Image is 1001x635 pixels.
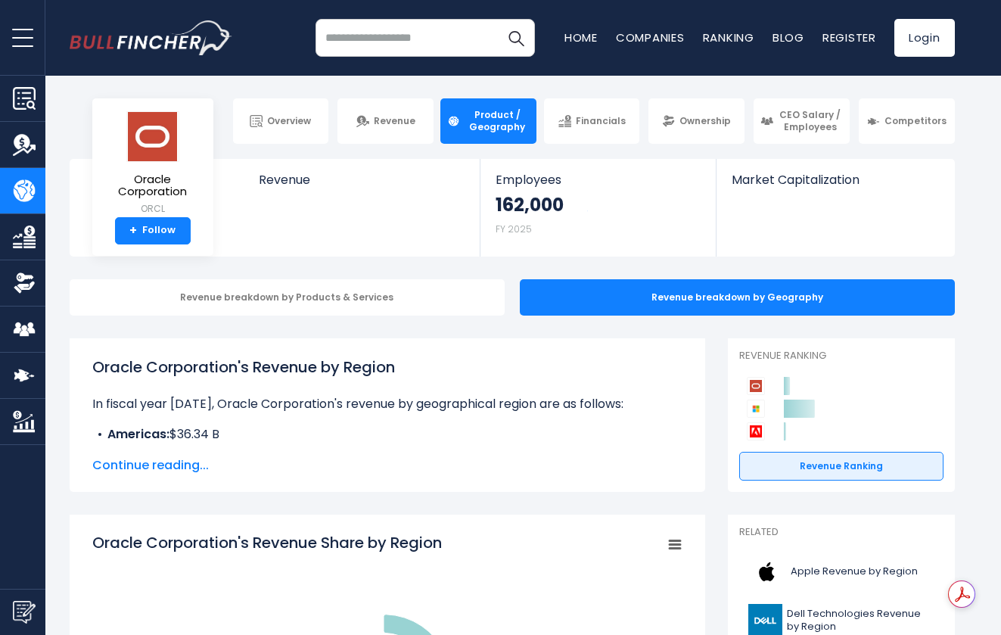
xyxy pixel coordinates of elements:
[496,223,532,235] small: FY 2025
[894,19,955,57] a: Login
[259,173,465,187] span: Revenue
[115,217,191,244] a: +Follow
[703,30,754,45] a: Ranking
[440,98,536,144] a: Product / Geography
[717,159,953,213] a: Market Capitalization
[107,425,169,443] b: Americas:
[480,159,716,257] a: Employees 162,000 FY 2025
[747,377,765,395] img: Oracle Corporation competitors logo
[233,98,329,144] a: Overview
[822,30,876,45] a: Register
[70,279,505,316] div: Revenue breakdown by Products & Services
[70,20,232,55] a: Go to homepage
[732,173,937,187] span: Market Capitalization
[739,526,943,539] p: Related
[374,115,415,127] span: Revenue
[648,98,745,144] a: Ownership
[748,555,786,589] img: AAPL logo
[496,173,701,187] span: Employees
[465,109,530,132] span: Product / Geography
[616,30,685,45] a: Companies
[520,279,955,316] div: Revenue breakdown by Geography
[92,425,682,444] li: $36.34 B
[104,173,201,198] span: Oracle Corporation
[884,115,947,127] span: Competitors
[104,202,201,216] small: ORCL
[576,115,626,127] span: Financials
[739,551,943,593] a: Apple Revenue by Region
[92,444,682,462] li: $7.04 B
[92,532,442,553] tspan: Oracle Corporation's Revenue Share by Region
[787,608,934,633] span: Dell Technologies Revenue by Region
[70,20,232,55] img: bullfincher logo
[747,422,765,440] img: Adobe competitors logo
[497,19,535,57] button: Search
[791,565,918,578] span: Apple Revenue by Region
[13,272,36,294] img: Ownership
[564,30,598,45] a: Home
[244,159,480,213] a: Revenue
[859,98,955,144] a: Competitors
[747,400,765,418] img: Microsoft Corporation competitors logo
[679,115,731,127] span: Ownership
[778,109,843,132] span: CEO Salary / Employees
[496,193,564,216] strong: 162,000
[92,456,682,475] span: Continue reading...
[267,115,311,127] span: Overview
[739,452,943,481] a: Revenue Ranking
[129,224,137,238] strong: +
[104,111,202,217] a: Oracle Corporation ORCL
[739,350,943,363] p: Revenue Ranking
[92,395,682,413] p: In fiscal year [DATE], Oracle Corporation's revenue by geographical region are as follows:
[754,98,850,144] a: CEO Salary / Employees
[107,444,182,461] b: Asia Pacific:
[773,30,804,45] a: Blog
[337,98,434,144] a: Revenue
[544,98,640,144] a: Financials
[92,356,682,378] h1: Oracle Corporation's Revenue by Region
